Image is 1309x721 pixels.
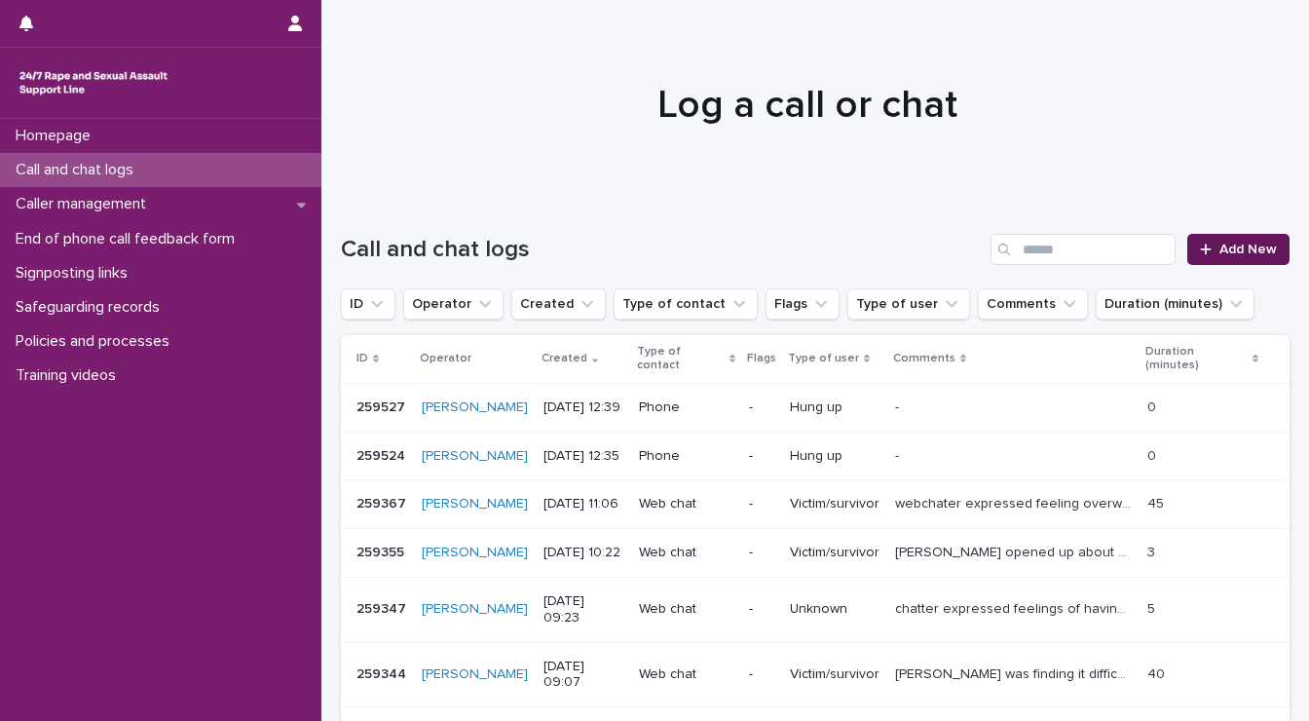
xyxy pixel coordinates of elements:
p: - [749,496,774,512]
p: [DATE] 09:07 [543,659,623,692]
p: Comments [893,348,955,369]
p: webchater expressed feeling overwhelmed and triggered from her experiences . I offered her a safe... [895,492,1135,512]
p: chatter expressed feelings of having a panic attack but did not disclose any information and ende... [895,597,1135,618]
p: 259355 [356,541,408,561]
h1: Log a call or chat [341,82,1275,129]
p: Victim/survivor [790,666,879,683]
p: Phone [639,448,733,465]
p: 259347 [356,597,410,618]
h1: Call and chat logs [341,236,983,264]
button: Duration (minutes) [1096,288,1254,320]
p: 259527 [356,396,409,416]
p: Type of user [788,348,859,369]
p: Operator [420,348,471,369]
tr: 259347259347 [PERSON_NAME] [DATE] 09:23Web chat-Unknownchatter expressed feelings of having a [ME... [341,577,1290,642]
p: Type of contact [637,341,724,377]
p: Web chat [639,496,733,512]
p: ID [356,348,368,369]
button: Created [511,288,606,320]
a: [PERSON_NAME] [422,496,528,512]
p: [DATE] 11:06 [543,496,623,512]
tr: 259527259527 [PERSON_NAME] [DATE] 12:39Phone-Hung up-- 00 [341,383,1290,432]
p: Flags [747,348,776,369]
p: Web chat [639,666,733,683]
p: Amee was finding it difficult to understand what had happened to her . i offered her a safe space... [895,663,1135,683]
p: 259367 [356,492,410,512]
p: - [749,545,774,561]
p: Safeguarding records [8,298,175,317]
tr: 259344259344 [PERSON_NAME] [DATE] 09:07Web chat-Victim/survivor[PERSON_NAME] was finding it diffi... [341,642,1290,707]
p: 259344 [356,663,410,683]
p: - [749,399,774,416]
button: ID [341,288,395,320]
p: Victim/survivor [790,496,879,512]
img: rhQMoQhaT3yELyF149Cw [16,63,171,102]
p: Policies and processes [8,332,185,351]
p: 0 [1147,396,1160,416]
tr: 259355259355 [PERSON_NAME] [DATE] 10:22Web chat-Victim/survivor[PERSON_NAME] opened up about what... [341,529,1290,578]
button: Operator [403,288,504,320]
p: 5 [1147,597,1159,618]
p: - [749,601,774,618]
tr: 259367259367 [PERSON_NAME] [DATE] 11:06Web chat-Victim/survivorwebchater expressed feeling overwh... [341,480,1290,529]
a: [PERSON_NAME] [422,448,528,465]
a: [PERSON_NAME] [422,601,528,618]
p: 40 [1147,663,1169,683]
p: - [895,396,903,416]
a: [PERSON_NAME] [422,545,528,561]
p: Hung up [790,399,879,416]
p: Victim/survivor [790,545,879,561]
p: - [895,444,903,465]
p: 3 [1147,541,1159,561]
p: Phone [639,399,733,416]
p: 0 [1147,444,1160,465]
a: Add New [1187,234,1290,265]
p: Duration (minutes) [1145,341,1248,377]
p: [DATE] 10:22 [543,545,623,561]
input: Search [991,234,1176,265]
p: End of phone call feedback form [8,230,250,248]
p: Signposting links [8,264,143,283]
a: [PERSON_NAME] [422,399,528,416]
p: Caller management [8,195,162,213]
tr: 259524259524 [PERSON_NAME] [DATE] 12:35Phone-Hung up-- 00 [341,432,1290,480]
p: Created [542,348,587,369]
p: [DATE] 12:35 [543,448,623,465]
p: [DATE] 09:23 [543,593,623,626]
p: Hung up [790,448,879,465]
p: 259524 [356,444,409,465]
p: Unknown [790,601,879,618]
button: Comments [978,288,1088,320]
p: Web chat [639,601,733,618]
button: Flags [766,288,840,320]
span: Add New [1219,243,1277,256]
p: - [749,666,774,683]
p: - [749,448,774,465]
p: Homepage [8,127,106,145]
p: Training videos [8,366,131,385]
p: [DATE] 12:39 [543,399,623,416]
p: 45 [1147,492,1168,512]
p: Call and chat logs [8,161,149,179]
button: Type of user [847,288,970,320]
a: [PERSON_NAME] [422,666,528,683]
p: Taylor opened up about what she experienced but ended the chat [895,541,1135,561]
p: Web chat [639,545,733,561]
button: Type of contact [614,288,758,320]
